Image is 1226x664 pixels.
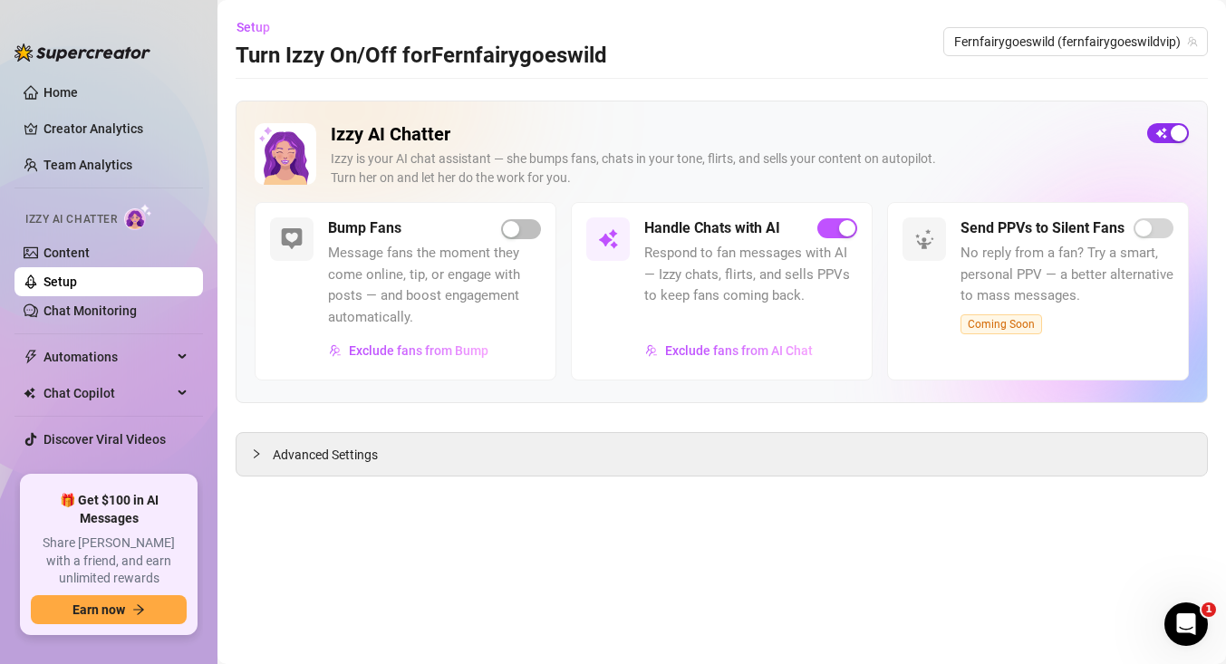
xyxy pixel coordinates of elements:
[24,387,35,399] img: Chat Copilot
[251,444,273,464] div: collapsed
[43,342,172,371] span: Automations
[43,158,132,172] a: Team Analytics
[43,432,166,447] a: Discover Viral Videos
[645,344,658,357] img: svg%3e
[331,123,1133,146] h2: Izzy AI Chatter
[328,217,401,239] h5: Bump Fans
[644,217,780,239] h5: Handle Chats with AI
[913,228,935,250] img: svg%3e
[961,314,1042,334] span: Coming Soon
[329,344,342,357] img: svg%3e
[43,303,137,318] a: Chat Monitoring
[961,217,1125,239] h5: Send PPVs to Silent Fans
[31,595,187,624] button: Earn nowarrow-right
[237,20,270,34] span: Setup
[72,602,125,617] span: Earn now
[43,245,90,260] a: Content
[31,534,187,588] span: Share [PERSON_NAME] with a friend, and earn unlimited rewards
[349,343,488,358] span: Exclude fans from Bump
[597,228,619,250] img: svg%3e
[14,43,150,62] img: logo-BBDzfeDw.svg
[328,336,489,365] button: Exclude fans from Bump
[132,603,145,616] span: arrow-right
[281,228,303,250] img: svg%3e
[328,243,541,328] span: Message fans the moment they come online, tip, or engage with posts — and boost engagement automa...
[665,343,813,358] span: Exclude fans from AI Chat
[1164,602,1208,646] iframe: Intercom live chat
[331,149,1133,188] div: Izzy is your AI chat assistant — she bumps fans, chats in your tone, flirts, and sells your conte...
[25,211,117,228] span: Izzy AI Chatter
[954,28,1197,55] span: Fernfairygoeswild (fernfairygoeswildvip)
[251,448,262,459] span: collapsed
[124,204,152,230] img: AI Chatter
[273,445,378,465] span: Advanced Settings
[644,243,857,307] span: Respond to fan messages with AI — Izzy chats, flirts, and sells PPVs to keep fans coming back.
[31,492,187,527] span: 🎁 Get $100 in AI Messages
[43,85,78,100] a: Home
[43,114,188,143] a: Creator Analytics
[255,123,316,185] img: Izzy AI Chatter
[236,13,285,42] button: Setup
[43,379,172,408] span: Chat Copilot
[24,350,38,364] span: thunderbolt
[961,243,1173,307] span: No reply from a fan? Try a smart, personal PPV — a better alternative to mass messages.
[1202,602,1216,617] span: 1
[644,336,814,365] button: Exclude fans from AI Chat
[43,274,77,289] a: Setup
[1187,36,1198,47] span: team
[236,42,607,71] h3: Turn Izzy On/Off for Fernfairygoeswild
